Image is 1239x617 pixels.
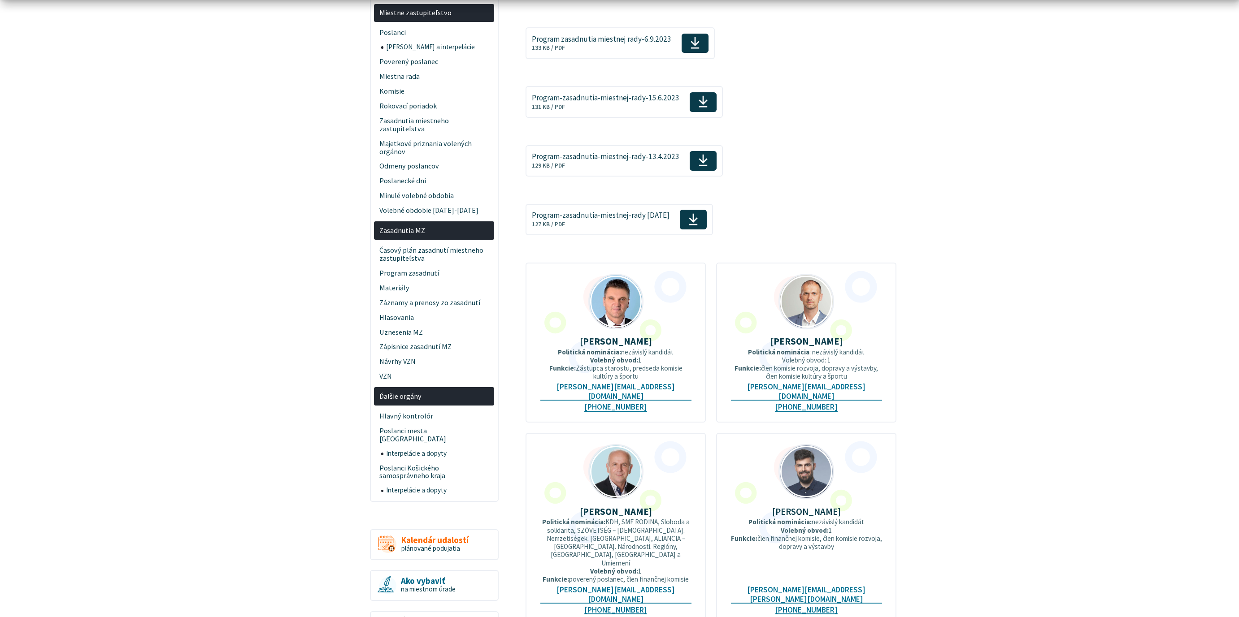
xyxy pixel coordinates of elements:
a: Ako vybaviť na miestnom úrade [370,570,499,601]
p: nezávislý kandidát 1 člen finančnej komisie, člen komisie rozvoja, dopravy a výstavby [731,518,882,551]
a: Materiály [374,280,494,295]
a: Zápisnice zasadnutí MZ [374,340,494,354]
strong: Funkcie: [549,364,576,372]
p: [PERSON_NAME] [731,506,882,517]
p: nezávislý kandidát 1 Zástupca starostu, predseda komisie kultúry a športu [540,348,691,381]
a: [PERSON_NAME][EMAIL_ADDRESS][DOMAIN_NAME] [540,382,691,401]
span: Komisie [379,84,489,99]
span: Interpelácie a dopyty [386,483,489,498]
a: Poslanci [374,26,494,40]
a: Interpelácie a dopyty [381,446,495,461]
span: Program zasadnutia miestnej rady-6.9.2023 [532,35,671,43]
span: Volebné obdobie [DATE]-[DATE] [379,203,489,218]
span: Záznamy a prenosy zo zasadnutí [379,295,489,310]
strong: Funkcie: [543,575,569,583]
a: [PERSON_NAME] a interpelácie [381,40,495,55]
a: Minulé volebné obdobia [374,189,494,203]
a: Miestne zastupiteľstvo [374,4,494,22]
span: Poslanci Košického samosprávneho kraja [379,461,489,483]
a: Program-zasadnutia-miestnej-rady-13.4.2023129 KB / PDF [526,145,722,177]
a: Program-zasadnutia-miestnej-rady [DATE]127 KB / PDF [526,204,713,235]
span: Poslanecké dni [379,174,489,189]
span: Zápisnice zasadnutí MZ [379,340,489,354]
a: Záznamy a prenosy zo zasadnutí [374,295,494,310]
a: [PHONE_NUMBER] [775,402,838,412]
span: Poslanci mesta [GEOGRAPHIC_DATA] [379,423,489,446]
a: Odmeny poslancov [374,159,494,174]
a: Program zasadnutia miestnej rady-6.9.2023133 KB / PDF [526,27,714,59]
span: Program-zasadnutia-miestnej-rady-15.6.2023 [532,94,679,102]
strong: [PERSON_NAME] [580,505,652,518]
a: Rokovací poriadok [374,99,494,113]
strong: [PERSON_NAME] [580,335,652,347]
a: Program-zasadnutia-miestnej-rady-15.6.2023131 KB / PDF [526,86,722,117]
a: Zasadnutia MZ [374,221,494,240]
a: [PERSON_NAME][EMAIL_ADDRESS][PERSON_NAME][DOMAIN_NAME] [731,585,882,604]
strong: Politická nominácia [748,348,809,356]
p: KDH, SME RODINA, Sloboda a solidarita, SZÖVETSÉG – [DEMOGRAPHIC_DATA]. Nemzetiségek. [GEOGRAPHIC_... [540,518,691,583]
span: Minulé volebné obdobia [379,189,489,203]
span: Uznesenia MZ [379,325,489,340]
span: Časový plán zasadnutí miestneho zastupiteľstva [379,243,489,266]
strong: Volebný obvod: [781,526,829,535]
span: Rokovací poriadok [379,99,489,113]
a: Komisie [374,84,494,99]
span: Majetkové priznania volených orgánov [379,136,489,159]
span: Hlavný kontrolór [379,409,489,423]
span: Poverený poslanec [379,55,489,69]
a: Hlavný kontrolór [374,409,494,423]
span: Zasadnutia miestneho zastupiteľstva [379,113,489,136]
strong: Politická nominácia: [748,518,812,526]
span: Program-zasadnutia-miestnej-rady-13.4.2023 [532,152,679,161]
a: Interpelácie a dopyty [381,483,495,498]
a: Majetkové priznania volených orgánov [374,136,494,159]
span: [PERSON_NAME] a interpelácie [386,40,489,55]
a: Časový plán zasadnutí miestneho zastupiteľstva [374,243,494,266]
a: Poverený poslanec [374,55,494,69]
img: Tomáš Jurkovič [780,445,833,498]
strong: Funkcie: [731,534,757,543]
a: Poslanecké dni [374,174,494,189]
a: [PERSON_NAME][EMAIL_ADDRESS][DOMAIN_NAME] [540,585,691,604]
img: Fige__ [590,445,643,498]
span: 133 KB / PDF [532,44,565,52]
a: [PHONE_NUMBER] [775,605,838,615]
span: Zasadnutia MZ [379,223,489,238]
span: 129 KB / PDF [532,162,565,169]
a: Ďalšie orgány [374,387,494,406]
strong: Volebný obvod: [590,567,638,575]
span: Ďalšie orgány [379,389,489,404]
span: Program zasadnutí [379,266,489,280]
span: Odmeny poslancov [379,159,489,174]
span: Ako vybaviť [401,576,456,586]
strong: [PERSON_NAME] [770,335,843,347]
span: Poslanci [379,26,489,40]
span: Návrhy VZN [379,354,489,369]
span: Hlasovania [379,310,489,325]
a: [PHONE_NUMBER] [584,402,647,412]
a: Program zasadnutí [374,266,494,280]
strong: Politická nominácia: [558,348,621,356]
a: Návrhy VZN [374,354,494,369]
strong: Politická nominácia: [542,518,605,526]
span: VZN [379,369,489,384]
a: Uznesenia MZ [374,325,494,340]
strong: Funkcie: [735,364,761,372]
span: na miestnom úrade [401,585,456,593]
span: Miestne zastupiteľstvo [379,5,489,20]
a: Hlasovania [374,310,494,325]
a: Kalendár udalostí plánované podujatia [370,529,499,560]
img: janitor__2_ [590,275,643,328]
a: Poslanci Košického samosprávneho kraja [374,461,494,483]
a: Volebné obdobie [DATE]-[DATE] [374,203,494,218]
a: [PERSON_NAME][EMAIL_ADDRESS][DOMAIN_NAME] [731,382,882,401]
span: 127 KB / PDF [532,220,565,228]
span: 131 KB / PDF [532,103,565,111]
a: Poslanci mesta [GEOGRAPHIC_DATA] [374,423,494,446]
span: Miestna rada [379,69,489,84]
span: Kalendár udalostí [401,535,469,545]
a: [PHONE_NUMBER] [584,605,647,615]
a: Zasadnutia miestneho zastupiteľstva [374,113,494,136]
a: Miestna rada [374,69,494,84]
img: marek_fedorecko [780,275,833,328]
